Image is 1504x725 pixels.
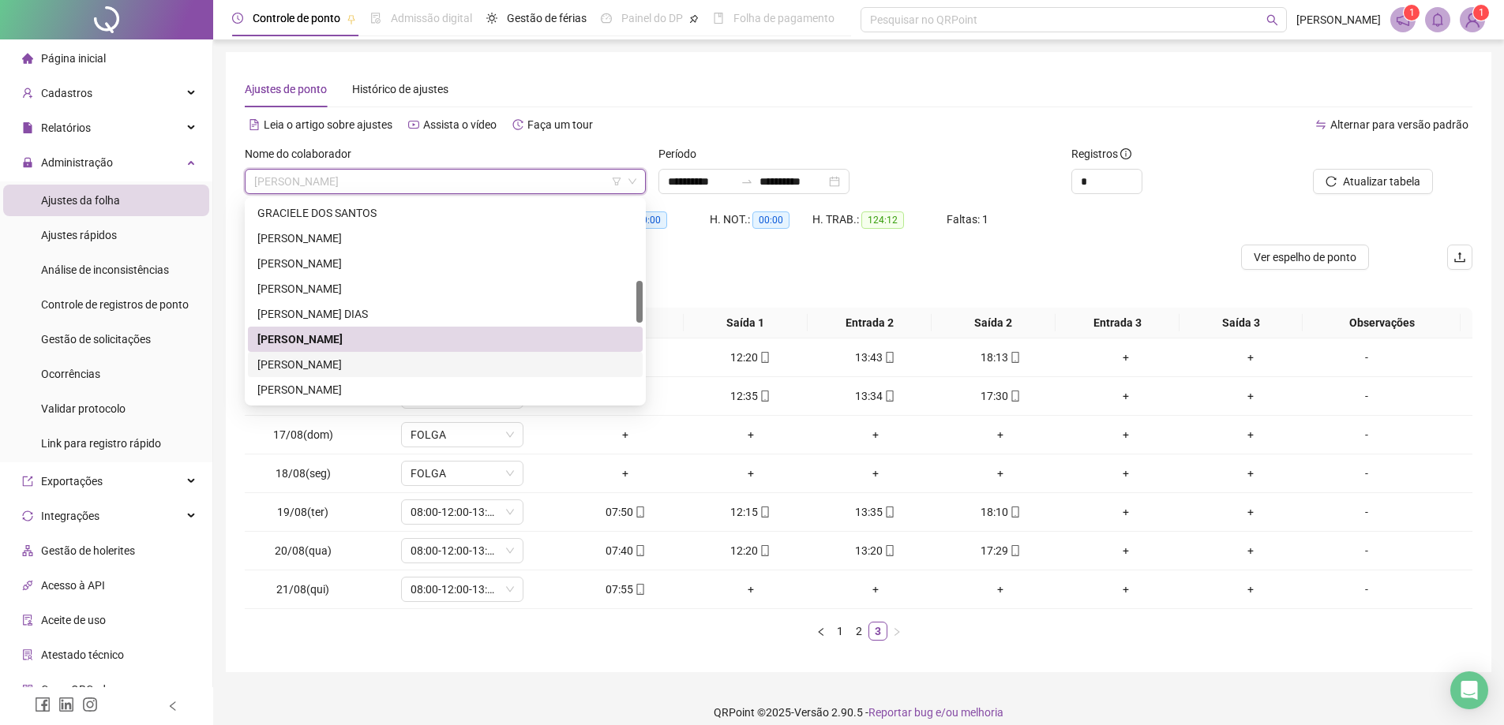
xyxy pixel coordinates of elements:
span: Versão [794,706,829,719]
span: [PERSON_NAME] [1296,11,1381,28]
span: mobile [1008,545,1021,556]
div: + [1195,542,1307,559]
div: - [1320,426,1413,443]
div: [PERSON_NAME] [257,331,633,348]
span: api [22,580,33,591]
div: GRACIELE DOS SANTOS [248,200,643,226]
span: Registros [1071,145,1131,163]
span: Ajustes rápidos [41,229,117,241]
div: + [569,426,681,443]
span: down [505,546,515,555]
div: MARCELO GOMES ANDRE [248,377,643,402]
span: lock [22,157,33,168]
span: mobile [883,391,895,402]
div: 17:29 [944,542,1056,559]
div: 07:55 [569,581,681,598]
span: bell [1431,13,1445,27]
a: 2 [850,622,868,640]
span: mobile [633,545,646,556]
sup: Atualize o seu contato no menu Meus Dados [1473,5,1489,21]
span: 1 [1409,7,1415,18]
span: 20/08(qua) [275,544,332,557]
div: JOAO VITOR DOS SANTOS PIOVEZANI [248,276,643,301]
div: 07:50 [569,503,681,521]
div: 13:43 [820,349,932,366]
span: 08:00-12:00-13:30-18:18 [411,577,514,601]
button: left [812,622,831,641]
span: file-text [249,119,260,130]
span: down [505,469,515,478]
div: 12:15 [694,503,806,521]
div: + [694,426,806,443]
label: Nome do colaborador [245,145,362,163]
span: Gestão de solicitações [41,333,151,346]
span: left [167,701,178,712]
span: mobile [1008,352,1021,363]
div: + [1195,581,1307,598]
span: Gestão de holerites [41,544,135,557]
span: Observações [1309,314,1454,331]
span: reload [1326,176,1337,187]
div: + [944,465,1056,482]
span: notification [1396,13,1410,27]
span: mobile [758,391,771,402]
div: Ajustes de ponto [245,80,327,98]
li: Próxima página [887,622,906,641]
span: mobile [1008,506,1021,518]
span: down [505,430,515,439]
div: + [1070,426,1182,443]
div: + [569,465,681,482]
span: qrcode [22,684,33,695]
span: Atestado técnico [41,648,124,661]
span: Controle de ponto [253,12,340,24]
span: Ocorrências [41,368,100,380]
div: + [820,581,932,598]
span: Exportações [41,475,103,488]
button: right [887,622,906,641]
span: to [741,175,753,188]
span: 19/08(ter) [277,506,328,518]
span: Controle de registros de ponto [41,298,189,311]
div: - [1320,387,1413,405]
span: Leia o artigo sobre ajustes [264,118,392,131]
span: pushpin [347,14,356,24]
span: Página inicial [41,52,106,65]
span: info-circle [1120,148,1131,159]
span: Ver espelho de ponto [1254,249,1356,266]
span: Atualizar tabela [1343,173,1420,190]
span: mobile [758,545,771,556]
span: Acesso à API [41,579,105,592]
a: 1 [831,622,849,640]
div: LUCAS ANTONIO DE CARVALHO ALVES [248,352,643,377]
span: dashboard [601,13,612,24]
div: Open Intercom Messenger [1450,671,1488,709]
span: Aceite de uso [41,614,106,626]
div: + [1070,581,1182,598]
div: + [1070,503,1182,521]
div: + [1070,465,1182,482]
span: Faltas: 1 [947,213,988,226]
div: [PERSON_NAME] DIAS [257,305,633,323]
button: Ver espelho de ponto [1241,245,1369,270]
span: solution [22,649,33,660]
span: 21/08(qui) [276,583,329,596]
div: 12:35 [694,387,806,405]
span: 08:00-12:00-13:30-18:18 [411,539,514,562]
div: + [1070,349,1182,366]
div: [PERSON_NAME] [257,230,633,247]
span: file-done [370,13,381,24]
div: 07:40 [569,542,681,559]
div: - [1320,349,1413,366]
span: Análise de inconsistências [41,263,169,276]
div: + [820,465,932,482]
div: GRACIELE DOS SANTOS [257,204,633,222]
div: + [694,581,806,598]
span: filter [612,177,621,186]
span: mobile [758,506,771,518]
div: + [1070,387,1182,405]
div: 12:20 [694,542,806,559]
span: Assista o vídeo [423,118,497,131]
th: Entrada 2 [808,308,932,338]
li: Página anterior [812,622,831,641]
th: Saída 3 [1180,308,1303,338]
